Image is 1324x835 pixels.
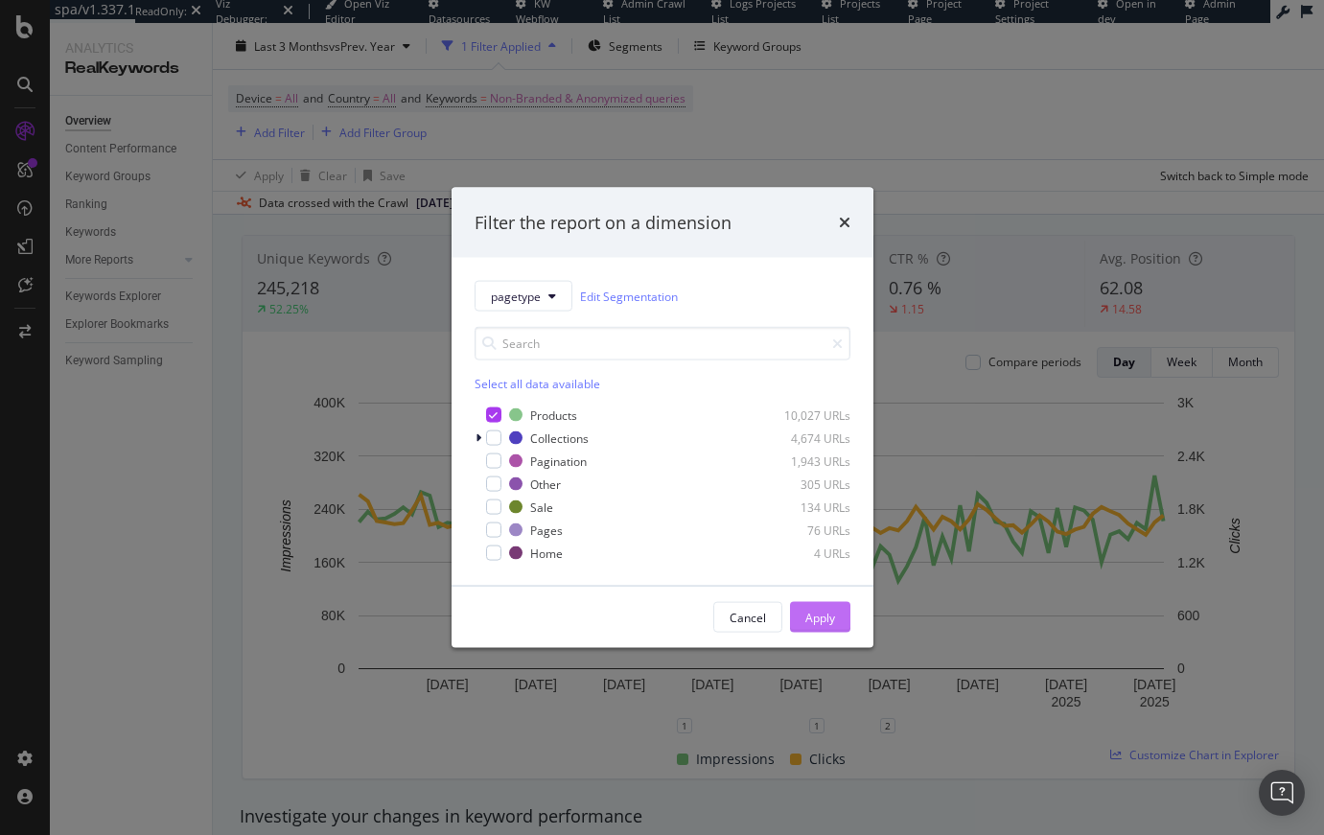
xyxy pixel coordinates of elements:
[452,187,873,648] div: modal
[756,429,850,446] div: 4,674 URLs
[530,452,587,469] div: Pagination
[839,210,850,235] div: times
[530,429,589,446] div: Collections
[530,545,563,561] div: Home
[530,475,561,492] div: Other
[1259,770,1305,816] div: Open Intercom Messenger
[580,286,678,306] a: Edit Segmentation
[713,602,782,633] button: Cancel
[530,499,553,515] div: Sale
[475,376,850,392] div: Select all data available
[475,281,572,312] button: pagetype
[790,602,850,633] button: Apply
[756,475,850,492] div: 305 URLs
[475,210,732,235] div: Filter the report on a dimension
[730,609,766,625] div: Cancel
[530,522,563,538] div: Pages
[491,288,541,304] span: pagetype
[530,406,577,423] div: Products
[756,522,850,538] div: 76 URLs
[475,327,850,360] input: Search
[756,499,850,515] div: 134 URLs
[756,406,850,423] div: 10,027 URLs
[756,452,850,469] div: 1,943 URLs
[756,545,850,561] div: 4 URLs
[805,609,835,625] div: Apply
